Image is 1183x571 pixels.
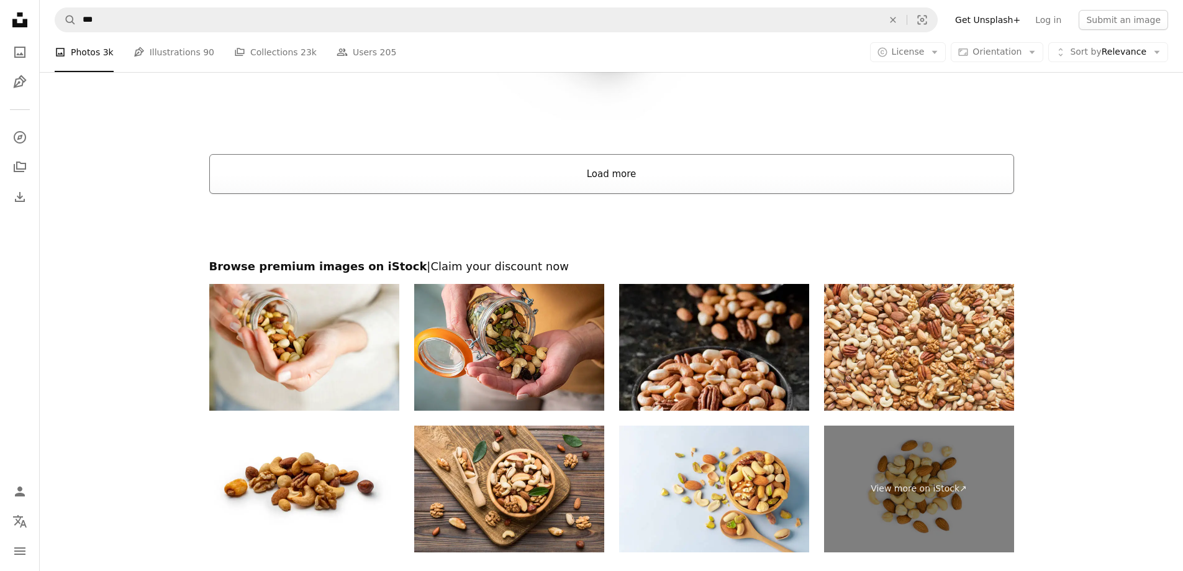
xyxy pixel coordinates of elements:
a: Explore [7,125,32,150]
span: Relevance [1070,46,1146,58]
button: Load more [209,154,1014,194]
a: Collections [7,155,32,180]
img: Assorted nuts: hazelnuts, walnuts, brazilian nuts, pecans, pistachio, almonds, cashews Flatlay or... [824,284,1014,411]
a: Log in / Sign up [7,479,32,504]
a: Download History [7,185,32,209]
a: Get Unsplash+ [948,10,1028,30]
a: Home — Unsplash [7,7,32,35]
a: Collections 23k [234,32,317,72]
span: 90 [203,45,214,59]
span: 23k [301,45,317,59]
span: | Claim your discount now [427,260,569,273]
a: View more on iStock↗ [824,426,1014,552]
a: Photos [7,40,32,65]
button: Sort byRelevance [1048,42,1168,62]
button: Menu [7,539,32,564]
a: Illustrations [7,70,32,94]
h2: Browse premium images on iStock [209,259,1014,274]
span: Sort by [1070,47,1101,57]
button: Submit an image [1079,10,1168,30]
span: 205 [380,45,397,59]
button: Visual search [907,8,937,32]
img: Nuts spilling from jar in woman's hand [209,284,399,411]
button: Clear [879,8,907,32]
img: Nuts mixed in wooden bowl with spoon on blue background, top view [619,426,809,552]
a: Illustrations 90 [134,32,214,72]
a: Users 205 [337,32,396,72]
img: Mixed nuts shelled [209,426,399,552]
img: Mixed nuts [619,284,809,411]
span: License [892,47,925,57]
form: Find visuals sitewide [55,7,938,32]
button: License [870,42,946,62]
img: Close up of woman's hands spilling out nuts and seeds from container to the the palm of hand [414,284,604,411]
img: mixed nuts in bowl. Mix of various nuts on colored background. pistachios, cashews, walnuts, haze... [414,426,604,552]
a: Log in [1028,10,1069,30]
button: Search Unsplash [55,8,76,32]
span: Orientation [972,47,1022,57]
button: Language [7,509,32,534]
button: Orientation [951,42,1043,62]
